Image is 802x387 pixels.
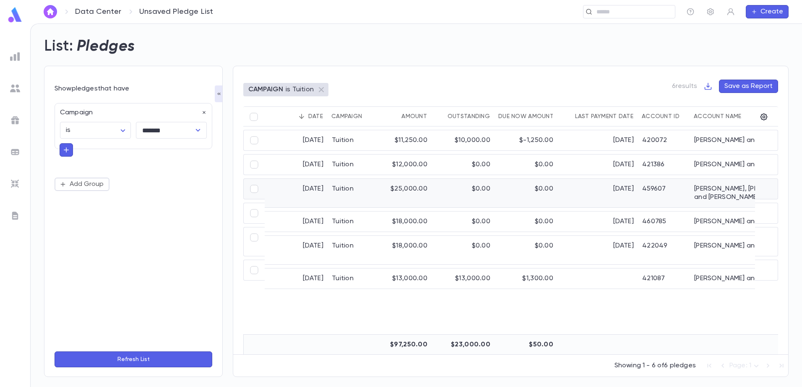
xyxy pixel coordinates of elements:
[557,236,638,264] div: [DATE]
[638,155,690,175] div: 421386
[328,268,386,289] div: Tuition
[498,113,554,120] div: Due Now Amount
[432,236,495,264] div: $0.00
[672,82,697,90] p: 6 results
[386,236,432,264] div: $18,000.00
[139,7,213,16] p: Unsaved Pledge List
[243,83,328,96] div: CAMPAIGNis Tuition
[495,155,557,175] div: $0.00
[557,155,638,175] div: [DATE]
[55,178,109,191] button: Add Group
[295,110,308,123] button: Sort
[638,212,690,232] div: 460785
[432,155,495,175] div: $0.00
[66,127,70,134] span: is
[55,85,212,93] div: Show pledges that have
[386,212,432,232] div: $18,000.00
[642,113,680,120] div: Account ID
[638,268,690,289] div: 421087
[557,212,638,232] div: [DATE]
[77,37,135,56] h2: Pledges
[265,155,328,175] div: [DATE]
[495,335,557,355] div: $50.00
[729,359,761,372] div: Page: 1
[638,130,690,150] div: 420072
[495,236,557,264] div: $0.00
[328,179,386,207] div: Tuition
[557,130,638,150] div: [DATE]
[328,155,386,175] div: Tuition
[10,115,20,125] img: campaigns_grey.99e729a5f7ee94e3726e6486bddda8f1.svg
[575,113,633,120] div: Last Payment Date
[7,7,23,23] img: logo
[386,130,432,150] div: $11,250.00
[75,7,121,16] a: Data Center
[265,179,328,207] div: [DATE]
[328,130,386,150] div: Tuition
[557,179,638,207] div: [DATE]
[615,361,696,370] p: Showing 1 - 6 of 6 pledges
[248,85,283,94] p: CAMPAIGN
[265,236,328,264] div: [DATE]
[265,212,328,232] div: [DATE]
[432,179,495,207] div: $0.00
[432,268,495,289] div: $13,000.00
[495,212,557,232] div: $0.00
[10,179,20,189] img: imports_grey.530a8a0e642e233f2baf0ef88e8c9fcb.svg
[432,130,495,150] div: $10,000.00
[694,113,741,120] div: Account Name
[55,351,212,367] button: Refresh List
[265,268,328,289] div: [DATE]
[328,212,386,232] div: Tuition
[495,130,557,150] div: $-1,250.00
[432,335,495,355] div: $23,000.00
[495,268,557,289] div: $1,300.00
[331,113,362,120] div: Campaign
[729,362,751,369] span: Page: 1
[401,113,427,120] div: Amount
[10,52,20,62] img: reports_grey.c525e4749d1bce6a11f5fe2a8de1b229.svg
[746,5,789,18] button: Create
[286,85,314,94] p: is Tuition
[308,113,323,120] div: Date
[44,37,73,56] h2: List:
[10,83,20,93] img: students_grey.60c7aba0da46da39d6d829b817ac14fc.svg
[265,130,328,150] div: [DATE]
[719,80,778,93] button: Save as Report
[55,103,207,117] div: Campaign
[386,335,432,355] div: $97,250.00
[60,122,131,139] div: is
[10,211,20,221] img: letters_grey.7941b92b52307dd3b8a917253454ce1c.svg
[192,124,204,136] button: Open
[386,179,432,207] div: $25,000.00
[386,268,432,289] div: $13,000.00
[432,212,495,232] div: $0.00
[386,155,432,175] div: $12,000.00
[638,179,690,207] div: 459607
[638,236,690,264] div: 422049
[328,236,386,264] div: Tuition
[495,179,557,207] div: $0.00
[10,147,20,157] img: batches_grey.339ca447c9d9533ef1741baa751efc33.svg
[45,8,55,15] img: home_white.a664292cf8c1dea59945f0da9f25487c.svg
[448,113,490,120] div: Outstanding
